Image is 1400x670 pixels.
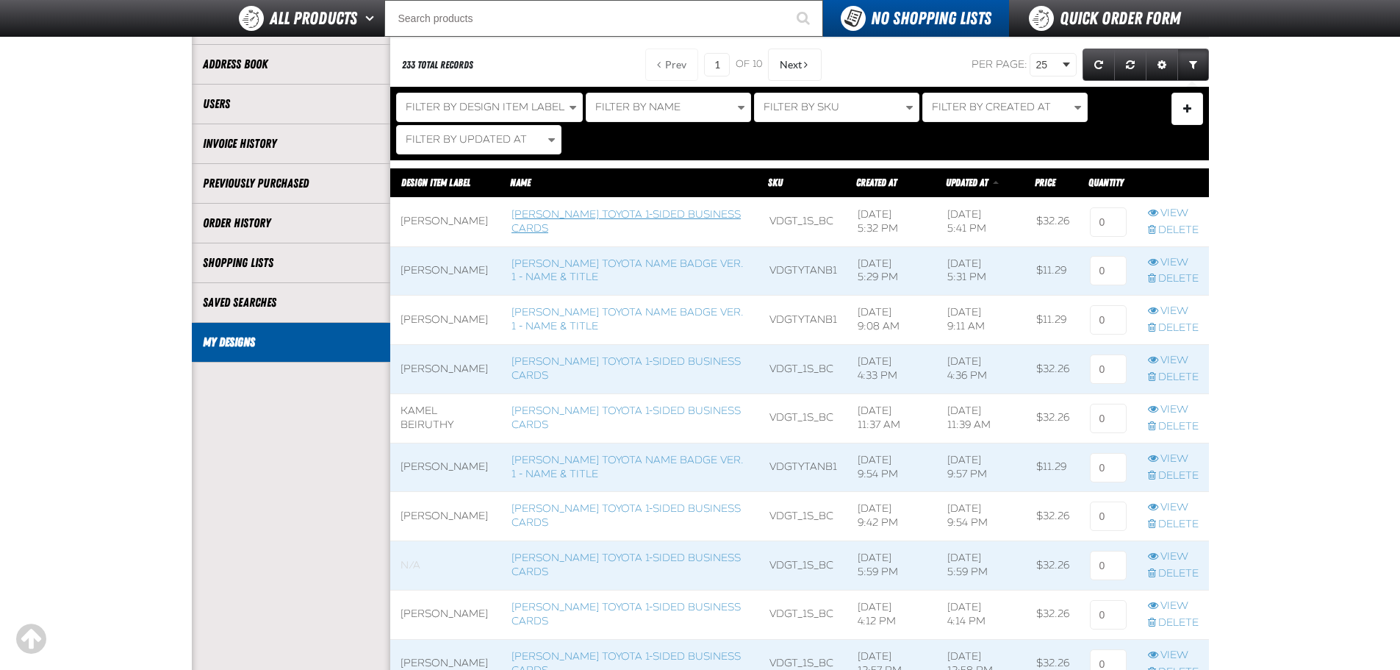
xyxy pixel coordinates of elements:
[390,443,501,492] td: [PERSON_NAME]
[1090,551,1127,580] input: 0
[759,345,847,394] td: VDGT_1S_BC
[203,135,379,152] a: Invoice History
[390,492,501,541] td: [PERSON_NAME]
[847,393,937,443] td: [DATE] 11:37 AM
[390,246,501,296] td: [PERSON_NAME]
[595,101,681,113] span: Filter By Name
[511,405,741,431] a: [PERSON_NAME] Toyota 1-sided Business Cards
[1148,321,1199,335] a: Delete row action
[401,177,470,188] a: Design Item Label
[15,623,47,655] div: Scroll to the top
[1114,49,1146,81] a: Reset grid action
[847,443,937,492] td: [DATE] 9:54 PM
[937,296,1027,345] td: [DATE] 9:11 AM
[406,133,527,146] span: Filter By Updated At
[847,591,937,640] td: [DATE] 4:12 PM
[1148,371,1199,385] a: Delete row action
[1090,256,1127,285] input: 0
[1148,224,1199,238] a: Delete row action
[1148,304,1199,318] a: View row action
[922,93,1088,122] button: Filter By Created At
[390,591,501,640] td: [PERSON_NAME]
[1026,443,1080,492] td: $11.29
[932,101,1051,113] span: Filter By Created At
[390,541,501,591] td: Blank
[1026,541,1080,591] td: $32.26
[511,454,744,480] a: [PERSON_NAME] Toyota Name Badge Ver. 1 - Name & Title
[847,541,937,591] td: [DATE] 5:59 PM
[390,345,501,394] td: [PERSON_NAME]
[390,296,501,345] td: [PERSON_NAME]
[203,254,379,271] a: Shopping Lists
[1148,599,1199,613] a: View row action
[1138,168,1209,197] th: Row actions
[511,257,744,284] a: [PERSON_NAME] Toyota Name Badge Ver. 1 - Name & Title
[270,5,357,32] span: All Products
[511,208,741,235] a: [PERSON_NAME] Toyota 1-sided Business Cards
[759,492,847,541] td: VDGT_1S_BC
[1148,256,1199,270] a: View row action
[1090,502,1127,531] input: 0
[972,58,1027,71] span: Per page:
[847,345,937,394] td: [DATE] 4:33 PM
[937,443,1027,492] td: [DATE] 9:57 PM
[1148,354,1199,368] a: View row action
[1183,109,1191,113] span: Manage Filters
[406,101,564,113] span: Filter By Design Item Label
[511,601,741,627] a: [PERSON_NAME] Toyota 1-sided Business Cards
[1088,177,1124,188] span: Quantity
[1090,453,1127,482] input: 0
[1177,49,1209,81] a: Expand or Collapse Grid Filters
[203,334,379,351] a: My Designs
[847,296,937,345] td: [DATE] 9:08 AM
[937,541,1027,591] td: [DATE] 5:59 PM
[203,215,379,232] a: Order History
[937,345,1027,394] td: [DATE] 4:36 PM
[1171,93,1203,125] button: Expand or Collapse Filter Management drop-down
[759,443,847,492] td: VDGTYTANB1
[759,591,847,640] td: VDGT_1S_BC
[768,177,783,188] a: SKU
[510,177,531,188] a: Name
[847,197,937,246] td: [DATE] 5:32 PM
[937,197,1027,246] td: [DATE] 5:41 PM
[1026,296,1080,345] td: $11.29
[759,246,847,296] td: VDGTYTANB1
[1148,518,1199,532] a: Delete row action
[1026,492,1080,541] td: $32.26
[1148,501,1199,515] a: View row action
[1148,207,1199,221] a: View row action
[704,53,730,76] input: Current page number
[1090,404,1127,433] input: 0
[1083,49,1115,81] a: Refresh grid action
[203,96,379,113] a: Users
[937,492,1027,541] td: [DATE] 9:54 PM
[780,59,802,71] span: Next Page
[1090,305,1127,335] input: 0
[1146,49,1178,81] a: Expand or Collapse Grid Settings
[759,197,847,246] td: VDGT_1S_BC
[586,93,751,122] button: Filter By Name
[1148,550,1199,564] a: View row action
[856,177,897,188] a: Created At
[1148,567,1199,581] a: Delete row action
[754,93,919,122] button: Filter By SKU
[1026,197,1080,246] td: $32.26
[1036,57,1060,73] span: 25
[1148,649,1199,663] a: View row action
[937,246,1027,296] td: [DATE] 5:31 PM
[1090,354,1127,384] input: 0
[1026,591,1080,640] td: $32.26
[871,8,991,29] span: No Shopping Lists
[937,591,1027,640] td: [DATE] 4:14 PM
[390,393,501,443] td: Kamel Beiruthy
[203,56,379,73] a: Address Book
[759,541,847,591] td: VDGT_1S_BC
[768,49,822,81] button: Next Page
[1148,272,1199,286] a: Delete row action
[511,502,741,529] a: [PERSON_NAME] Toyota 1-sided Business Cards
[1148,403,1199,417] a: View row action
[1148,616,1199,630] a: Delete row action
